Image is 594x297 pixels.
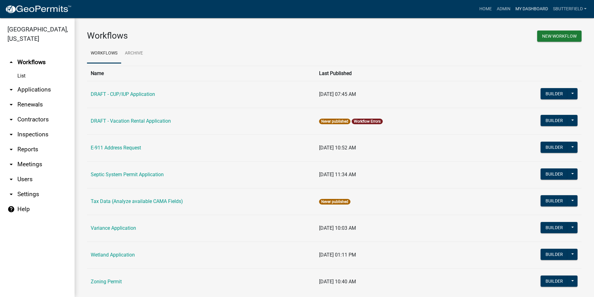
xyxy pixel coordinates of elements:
a: Zoning Permit [91,279,122,285]
th: Name [87,66,315,81]
button: Builder [541,195,568,206]
a: DRAFT - CUP/IUP Application [91,91,155,97]
button: Builder [541,88,568,99]
i: arrow_drop_down [7,131,15,138]
a: My Dashboard [513,3,551,15]
a: Workflows [87,44,121,64]
button: Builder [541,142,568,153]
i: arrow_drop_down [7,161,15,168]
a: Workflow Errors [354,119,381,124]
a: Archive [121,44,147,64]
a: Wetland Application [91,252,135,258]
span: [DATE] 10:52 AM [319,145,356,151]
a: DRAFT - Vacation Rental Application [91,118,171,124]
button: New Workflow [537,31,582,42]
i: arrow_drop_down [7,86,15,93]
button: Builder [541,168,568,180]
button: Builder [541,249,568,260]
th: Last Published [315,66,479,81]
a: Septic System Permit Application [91,172,164,177]
button: Builder [541,222,568,233]
i: arrow_drop_down [7,116,15,123]
a: Variance Application [91,225,136,231]
span: Never published [319,199,350,205]
span: [DATE] 10:40 AM [319,279,356,285]
span: Never published [319,119,350,124]
i: arrow_drop_down [7,176,15,183]
span: [DATE] 07:45 AM [319,91,356,97]
i: arrow_drop_down [7,146,15,153]
a: Home [477,3,494,15]
a: E-911 Address Request [91,145,141,151]
a: Admin [494,3,513,15]
i: help [7,205,15,213]
button: Builder [541,276,568,287]
span: [DATE] 01:11 PM [319,252,356,258]
a: Sbutterfield [551,3,589,15]
i: arrow_drop_down [7,191,15,198]
i: arrow_drop_up [7,59,15,66]
button: Builder [541,115,568,126]
a: Tax Data (Analyze available CAMA Fields) [91,198,183,204]
i: arrow_drop_down [7,101,15,108]
span: [DATE] 10:03 AM [319,225,356,231]
h3: Workflows [87,31,330,41]
span: [DATE] 11:34 AM [319,172,356,177]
